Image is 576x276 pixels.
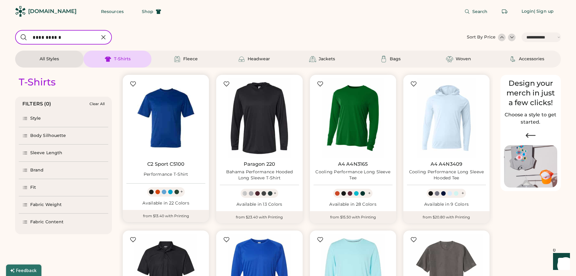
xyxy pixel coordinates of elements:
div: Cooling Performance Long Sleeve Tee [314,169,392,181]
img: Accessories Icon [509,55,516,63]
div: Fabric Weight [30,202,62,208]
div: Available in 9 Colors [407,201,486,208]
div: from $20.80 with Printing [403,211,490,223]
h2: Choose a style to get started. [504,111,557,126]
div: + [274,190,276,197]
div: Fleece [183,56,198,62]
div: Login [522,8,534,15]
img: Image of Lisa Congdon Eye Print on T-Shirt and Hat [504,145,557,188]
img: Bags Icon [380,55,387,63]
div: Headwear [248,56,270,62]
img: Woven Icon [446,55,453,63]
div: Sleeve Length [30,150,62,156]
img: A4 A4N3165 Cooling Performance Long Sleeve Tee [314,78,392,158]
div: Cooling Performance Long Sleeve Hooded Tee [407,169,486,181]
iframe: Front Chat [547,249,573,275]
img: Fleece Icon [174,55,181,63]
div: from $23.40 with Printing [216,211,302,223]
img: A4 A4N3409 Cooling Performance Long Sleeve Hooded Tee [407,78,486,158]
div: Clear All [89,102,105,106]
button: Search [457,5,495,18]
span: Shop [142,9,153,14]
img: Rendered Logo - Screens [15,6,26,17]
div: Woven [456,56,471,62]
div: [DOMAIN_NAME] [28,8,76,15]
div: Design your merch in just a few clicks! [504,78,557,108]
div: + [368,190,371,197]
a: A4 A4N3409 [431,161,463,167]
div: from $13.40 with Printing [123,210,209,222]
div: Bags [390,56,401,62]
button: Resources [94,5,131,18]
div: Jackets [319,56,335,62]
div: + [461,190,464,197]
div: Available in 28 Colors [314,201,392,208]
a: Paragon 220 [244,161,275,167]
img: Paragon 220 Bahama Performance Hooded Long Sleeve T-Shirt [220,78,299,158]
div: FILTERS (0) [22,100,51,108]
div: Brand [30,167,44,173]
a: C2 Sport C5100 [147,161,184,167]
div: Fit [30,185,36,191]
img: T-Shirts Icon [104,55,112,63]
div: + [180,188,183,195]
div: Performance T-Shirt [144,171,188,178]
span: Search [472,9,488,14]
div: Accessories [519,56,544,62]
div: T-Shirts [114,56,131,62]
div: from $15.50 with Printing [310,211,396,223]
div: Style [30,115,41,121]
button: Shop [135,5,168,18]
div: All Styles [40,56,59,62]
div: T-Shirts [19,76,56,88]
div: | Sign up [534,8,554,15]
a: A4 A4N3165 [338,161,368,167]
img: C2 Sport C5100 Performance T-Shirt [126,78,205,158]
div: Bahama Performance Hooded Long Sleeve T-Shirt [220,169,299,181]
div: Body Silhouette [30,133,66,139]
img: Headwear Icon [238,55,245,63]
div: Available in 22 Colors [126,200,205,206]
div: Fabric Content [30,219,63,225]
div: Available in 13 Colors [220,201,299,208]
button: Retrieve an order [499,5,511,18]
div: Sort By Price [467,34,496,40]
img: Jackets Icon [309,55,316,63]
